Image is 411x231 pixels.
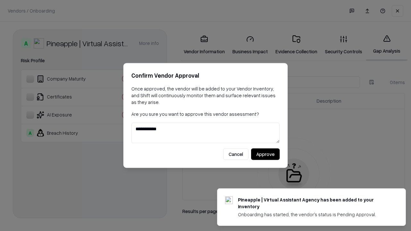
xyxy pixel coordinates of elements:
[225,196,233,204] img: trypineapple.com
[131,111,280,117] p: Are you sure you want to approve this vendor assessment?
[238,196,390,210] div: Pineapple | Virtual Assistant Agency has been added to your inventory
[251,149,280,160] button: Approve
[131,85,280,106] p: Once approved, the vendor will be added to your Vendor Inventory, and Shift will continuously mon...
[131,71,280,80] h2: Confirm Vendor Approval
[223,149,249,160] button: Cancel
[238,211,390,218] div: Onboarding has started, the vendor's status is Pending Approval.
